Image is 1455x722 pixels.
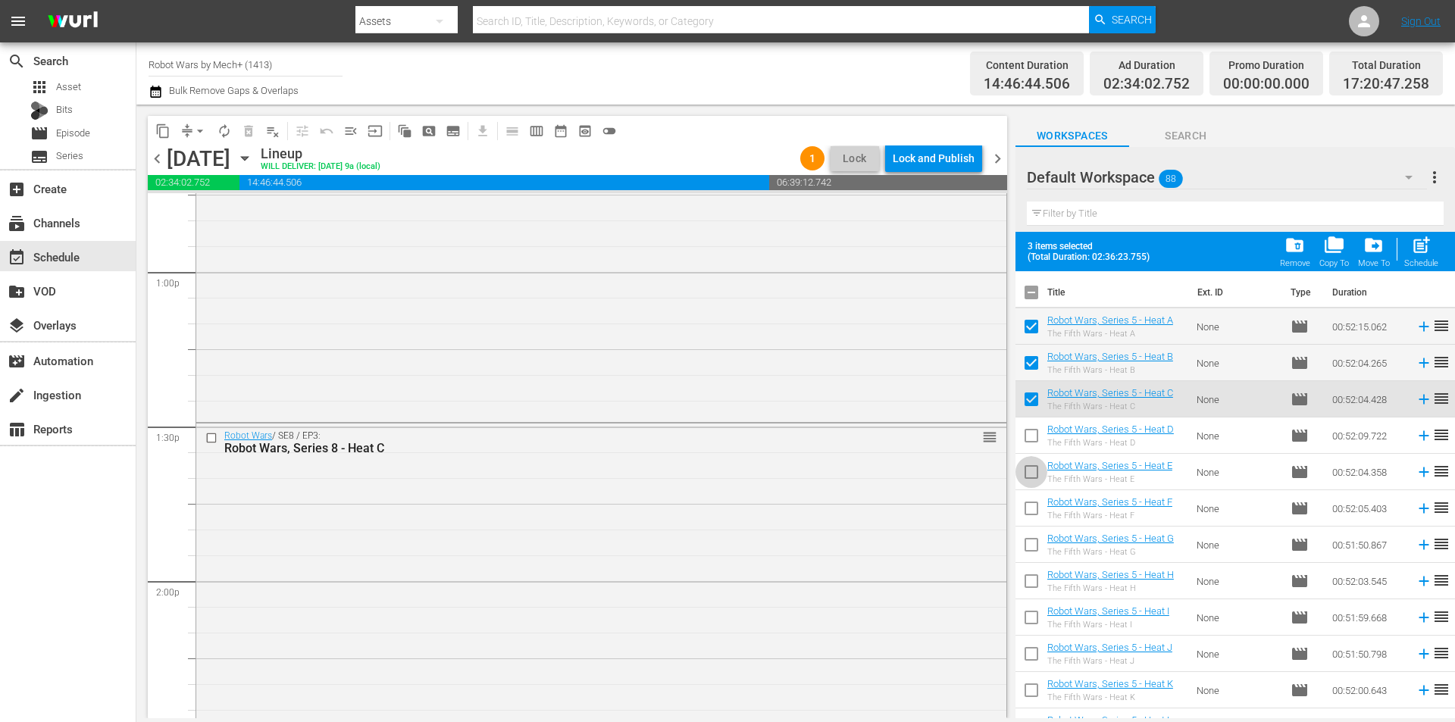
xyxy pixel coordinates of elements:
div: Promo Duration [1223,55,1309,76]
span: Episode [1291,608,1309,627]
div: The Fifth Wars - Heat C [1047,402,1173,411]
span: 02:34:02.752 [1103,76,1190,93]
span: Episode [1291,536,1309,554]
span: Episode [1291,645,1309,663]
td: None [1191,381,1284,417]
td: 00:52:05.403 [1326,490,1410,527]
span: 1 [800,152,824,164]
a: Robot Wars, Series 5 - Heat I [1047,605,1169,617]
button: Schedule [1400,230,1443,273]
span: reorder [1432,353,1450,371]
span: Create Search Block [417,119,441,143]
span: arrow_drop_down [192,123,208,139]
span: reorder [1432,608,1450,626]
span: Series [30,148,48,166]
span: Search [8,52,26,70]
div: The Fifth Wars - Heat G [1047,547,1174,557]
img: ans4CAIJ8jUAAAAAAAAAAAAAAAAAAAAAAAAgQb4GAAAAAAAAAAAAAAAAAAAAAAAAJMjXAAAAAAAAAAAAAAAAAAAAAAAAgAT5G... [36,4,109,39]
div: The Fifth Wars - Heat H [1047,583,1174,593]
span: 88 [1159,163,1183,195]
svg: Add to Schedule [1416,645,1432,662]
span: calendar_view_week_outlined [529,123,544,139]
span: subtitles_outlined [446,123,461,139]
a: Robot Wars, Series 5 - Heat A [1047,314,1173,326]
span: autorenew_outlined [217,123,232,139]
td: None [1191,417,1284,454]
span: VOD [8,283,26,301]
div: The Fifth Wars - Heat J [1047,656,1172,666]
a: Robot Wars, Series 5 - Heat H [1047,569,1174,580]
td: 00:51:50.867 [1326,527,1410,563]
a: Robot Wars, Series 5 - Heat F [1047,496,1172,508]
span: 3 items selected [1028,241,1156,252]
td: None [1191,563,1284,599]
div: WILL DELIVER: [DATE] 9a (local) [261,162,380,172]
td: None [1191,527,1284,563]
a: Robot Wars, Series 5 - Heat C [1047,387,1173,399]
span: reorder [1432,389,1450,408]
td: 00:52:03.545 [1326,563,1410,599]
span: Episode [30,124,48,142]
div: [DATE] [167,146,230,171]
span: Search [1112,6,1152,33]
span: Episode [1291,572,1309,590]
span: preview_outlined [577,123,593,139]
svg: Add to Schedule [1416,391,1432,408]
div: Copy To [1319,258,1349,268]
span: Series [56,148,83,164]
span: reorder [982,429,997,445]
td: 00:52:04.358 [1326,454,1410,490]
span: Lock [837,151,873,167]
div: Total Duration [1343,55,1429,76]
span: Workspaces [1015,127,1129,145]
div: The Fifth Wars - Heat E [1047,474,1172,484]
button: Search [1089,6,1156,33]
span: Clear Lineup [261,119,285,143]
div: Move To [1358,258,1390,268]
svg: Add to Schedule [1416,500,1432,517]
span: Create Series Block [441,119,465,143]
span: Asset [56,80,81,95]
span: 14:46:44.506 [239,175,768,190]
span: Loop Content [212,119,236,143]
td: None [1191,345,1284,381]
span: Customize Events [285,116,314,145]
span: 06:39:12.742 [769,175,1007,190]
a: Robot Wars [224,430,272,441]
span: 14:46:44.506 [984,76,1070,93]
span: Update Metadata from Key Asset [363,119,387,143]
span: Revert to Primary Episode [314,119,339,143]
svg: Add to Schedule [1416,464,1432,480]
span: (Total Duration: 02:36:23.755) [1028,252,1156,262]
span: reorder [1432,535,1450,553]
span: Remove Gaps & Overlaps [175,119,212,143]
span: Schedule [8,248,26,267]
span: menu_open [343,123,358,139]
div: The Fifth Wars - Heat D [1047,438,1174,448]
span: Remove Item From Workspace [1275,230,1315,273]
a: Robot Wars, Series 5 - Heat K [1047,678,1173,689]
td: None [1191,599,1284,636]
span: Refresh All Search Blocks [387,116,417,145]
span: reorder [1432,571,1450,589]
div: The Fifth Wars - Heat A [1047,329,1173,339]
td: None [1191,454,1284,490]
span: post_add [1411,235,1432,255]
span: Automation [8,352,26,370]
span: Episode [1291,499,1309,517]
div: The Fifth Wars - Heat F [1047,511,1172,520]
div: The Fifth Wars - Heat I [1047,620,1169,630]
a: Robot Wars, Series 5 - Heat D [1047,424,1174,435]
td: 00:52:04.428 [1326,381,1410,417]
svg: Add to Schedule [1416,573,1432,589]
span: Channels [8,214,26,233]
button: Move To [1353,230,1394,273]
span: Move Item To Workspace [1353,230,1394,273]
span: reorder [1432,426,1450,444]
a: Robot Wars, Series 5 - Heat J [1047,642,1172,653]
span: content_copy [155,123,171,139]
div: The Fifth Wars - Heat B [1047,365,1173,375]
a: Robot Wars, Series 5 - Heat B [1047,351,1173,362]
td: 00:51:59.668 [1326,599,1410,636]
span: chevron_right [988,149,1007,168]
